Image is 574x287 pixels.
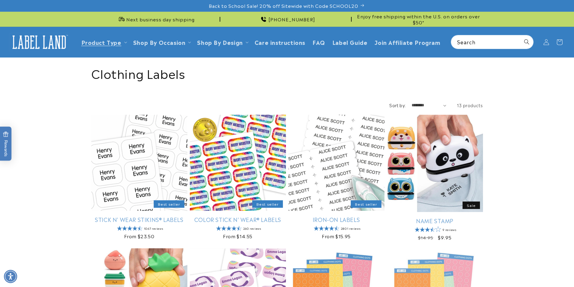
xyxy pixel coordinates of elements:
[309,35,329,49] a: FAQ
[5,239,76,257] iframe: Sign Up via Text for Offers
[268,16,315,22] span: [PHONE_NUMBER]
[81,38,121,46] a: Product Type
[255,39,305,45] span: Care instructions
[91,12,220,27] div: Announcement
[354,13,483,25] span: Enjoy free shipping within the U.S. on orders over $50*
[133,39,186,45] span: Shop By Occasion
[288,216,384,223] a: Iron-On Labels
[375,39,440,45] span: Join Affiliate Program
[7,30,72,54] a: Label Land
[126,16,195,22] span: Next business day shipping
[209,3,358,9] span: Back to School Sale! 20% off Sitewide with Code SCHOOL20
[251,35,309,49] a: Care instructions
[354,12,483,27] div: Announcement
[4,270,17,283] div: Accessibility Menu
[389,102,406,108] label: Sort by:
[223,12,352,27] div: Announcement
[91,216,187,223] a: Stick N' Wear Stikins® Labels
[520,35,533,48] button: Search
[332,39,368,45] span: Label Guide
[371,35,444,49] a: Join Affiliate Program
[387,217,483,224] a: Name Stamp
[130,35,194,49] summary: Shop By Occasion
[91,65,483,81] h1: Clothing Labels
[190,216,286,223] a: Color Stick N' Wear® Labels
[197,38,243,46] a: Shop By Design
[329,35,371,49] a: Label Guide
[193,35,251,49] summary: Shop By Design
[9,33,69,51] img: Label Land
[78,35,130,49] summary: Product Type
[312,39,325,45] span: FAQ
[3,131,9,156] span: Rewards
[447,259,568,281] iframe: Gorgias Floating Chat
[457,102,483,108] span: 13 products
